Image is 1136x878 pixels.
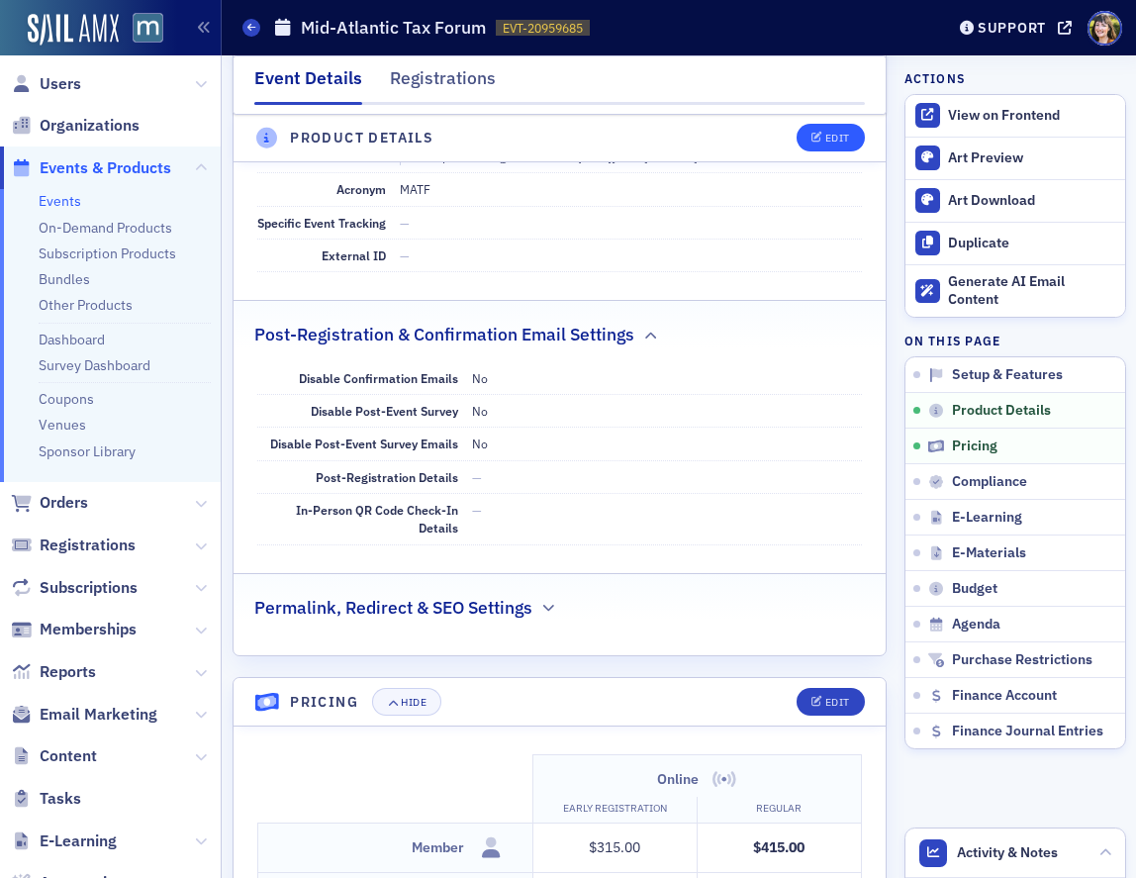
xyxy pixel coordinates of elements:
[952,723,1103,740] span: Finance Journal Entries
[904,332,1126,349] h4: On this page
[948,149,1114,167] div: Art Preview
[11,157,171,179] a: Events & Products
[254,595,532,621] h2: Permalink, Redirect & SEO Settings
[952,687,1057,705] span: Finance Account
[952,402,1051,420] span: Product Details
[40,830,117,852] span: E-Learning
[39,192,81,210] a: Events
[336,181,386,197] span: Acronym
[978,19,1046,37] div: Support
[40,73,81,95] span: Users
[40,492,88,514] span: Orders
[952,580,997,598] span: Budget
[825,697,850,708] div: Edit
[472,428,862,459] dd: No
[948,192,1114,210] div: Art Download
[400,247,410,263] span: —
[797,125,865,152] button: Edit
[11,492,88,514] a: Orders
[322,247,386,263] span: External ID
[372,688,441,716] button: Hide
[133,13,163,44] img: SailAMX
[390,65,496,102] div: Registrations
[40,704,157,726] span: Email Marketing
[472,395,862,427] dd: No
[952,509,1022,527] span: E-Learning
[797,688,865,716] button: Edit
[589,838,640,856] span: $315.00
[316,469,458,485] span: Post-Registration Details
[905,138,1125,179] a: Art Preview
[11,577,138,599] a: Subscriptions
[472,362,862,394] dd: No
[904,69,966,87] h4: Actions
[952,438,997,455] span: Pricing
[254,322,634,347] h2: Post-Registration & Confirmation Email Settings
[412,837,464,858] h4: Member
[257,215,386,231] span: Specific Event Tracking
[11,788,81,810] a: Tasks
[11,704,157,726] a: Email Marketing
[11,535,136,556] a: Registrations
[40,157,171,179] span: Events & Products
[948,107,1114,125] div: View on Frontend
[905,222,1125,264] button: Duplicate
[11,73,81,95] a: Users
[1088,11,1122,46] span: Profile
[472,502,482,518] span: —
[39,442,136,460] a: Sponsor Library
[39,219,172,237] a: On-Demand Products
[28,14,119,46] img: SailAMX
[290,128,433,148] h4: Product Details
[40,788,81,810] span: Tasks
[952,616,1000,634] span: Agenda
[296,502,458,536] span: In-Person QR Code Check-In Details
[11,661,96,683] a: Reports
[11,745,97,767] a: Content
[11,830,117,852] a: E-Learning
[39,331,105,348] a: Dashboard
[400,181,430,197] span: MATF
[39,270,90,288] a: Bundles
[290,692,358,713] h4: Pricing
[952,473,1027,491] span: Compliance
[301,16,486,40] h1: Mid-Atlantic Tax Forum
[270,436,458,451] span: Disable Post-Event Survey Emails
[825,134,850,145] div: Edit
[11,619,137,640] a: Memberships
[400,215,410,231] span: —
[957,842,1058,863] span: Activity & Notes
[697,797,861,824] th: Regular
[254,65,362,105] div: Event Details
[952,544,1026,562] span: E-Materials
[40,577,138,599] span: Subscriptions
[39,390,94,408] a: Coupons
[472,469,482,485] span: —
[532,797,697,824] th: Early Registration
[952,366,1063,384] span: Setup & Features
[39,416,86,434] a: Venues
[119,13,163,47] a: View Homepage
[948,273,1114,308] div: Generate AI Email Content
[401,697,426,708] div: Hide
[311,403,458,419] span: Disable Post-Event Survey
[905,264,1125,318] button: Generate AI Email Content
[40,745,97,767] span: Content
[39,296,133,314] a: Other Products
[11,115,140,137] a: Organizations
[40,661,96,683] span: Reports
[40,535,136,556] span: Registrations
[39,244,176,262] a: Subscription Products
[503,20,583,37] span: EVT-20959685
[905,179,1125,222] a: Art Download
[952,651,1092,669] span: Purchase Restrictions
[40,115,140,137] span: Organizations
[905,95,1125,137] a: View on Frontend
[39,356,150,374] a: Survey Dashboard
[657,769,699,790] h4: Online
[948,235,1114,252] div: Duplicate
[299,370,458,386] span: Disable Confirmation Emails
[753,838,805,856] span: $415.00
[40,619,137,640] span: Memberships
